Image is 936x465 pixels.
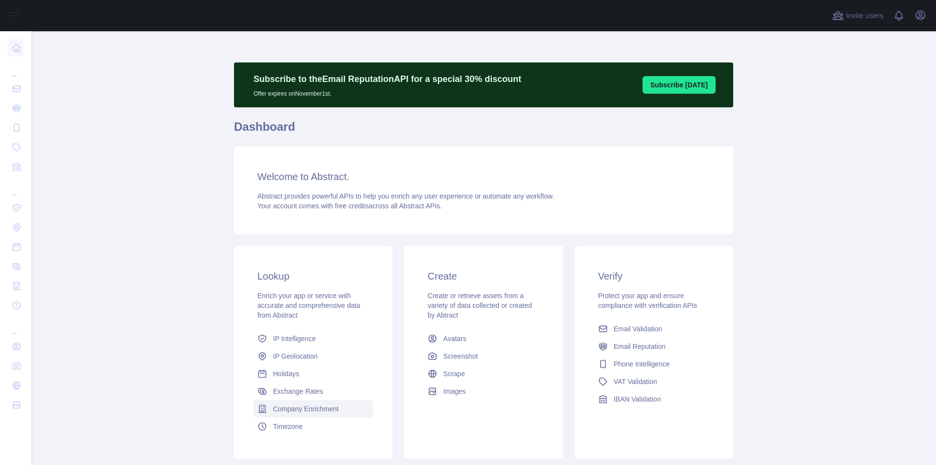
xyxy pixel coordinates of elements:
span: Protect your app and ensure compliance with verification APIs [598,292,697,309]
a: Avatars [424,330,543,347]
a: Company Enrichment [253,400,373,418]
h3: Welcome to Abstract. [257,170,710,183]
span: Email Reputation [614,342,666,351]
div: ... [8,59,23,78]
span: IP Intelligence [273,334,316,344]
span: Enrich your app or service with accurate and comprehensive data from Abstract [257,292,360,319]
button: Subscribe [DATE] [643,76,716,94]
span: Create or retrieve assets from a variety of data collected or created by Abtract [428,292,532,319]
h3: Lookup [257,269,369,283]
span: Holidays [273,369,299,379]
span: Phone Intelligence [614,359,670,369]
span: Abstract provides powerful APIs to help you enrich any user experience or automate any workflow. [257,192,554,200]
h3: Create [428,269,539,283]
a: Phone Intelligence [594,355,714,373]
a: Scrape [424,365,543,383]
a: Images [424,383,543,400]
span: Exchange Rates [273,386,323,396]
span: Scrape [443,369,465,379]
p: Offer expires on November 1st. [253,86,521,98]
span: IP Geolocation [273,351,318,361]
a: Timezone [253,418,373,435]
span: IBAN Validation [614,394,661,404]
span: Screenshot [443,351,478,361]
a: Holidays [253,365,373,383]
h3: Verify [598,269,710,283]
span: Company Enrichment [273,404,339,414]
span: Images [443,386,466,396]
h1: Dashboard [234,119,733,142]
button: Invite users [830,8,885,23]
a: VAT Validation [594,373,714,390]
div: ... [8,178,23,197]
a: IBAN Validation [594,390,714,408]
span: Timezone [273,422,303,431]
span: free credits [335,202,369,210]
span: Invite users [846,10,883,21]
span: Avatars [443,334,466,344]
a: Screenshot [424,347,543,365]
div: ... [8,316,23,336]
a: Email Reputation [594,338,714,355]
span: Email Validation [614,324,662,334]
a: Exchange Rates [253,383,373,400]
a: Email Validation [594,320,714,338]
span: VAT Validation [614,377,657,386]
span: Your account comes with across all Abstract APIs. [257,202,442,210]
a: IP Intelligence [253,330,373,347]
a: IP Geolocation [253,347,373,365]
p: Subscribe to the Email Reputation API for a special 30 % discount [253,72,521,86]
